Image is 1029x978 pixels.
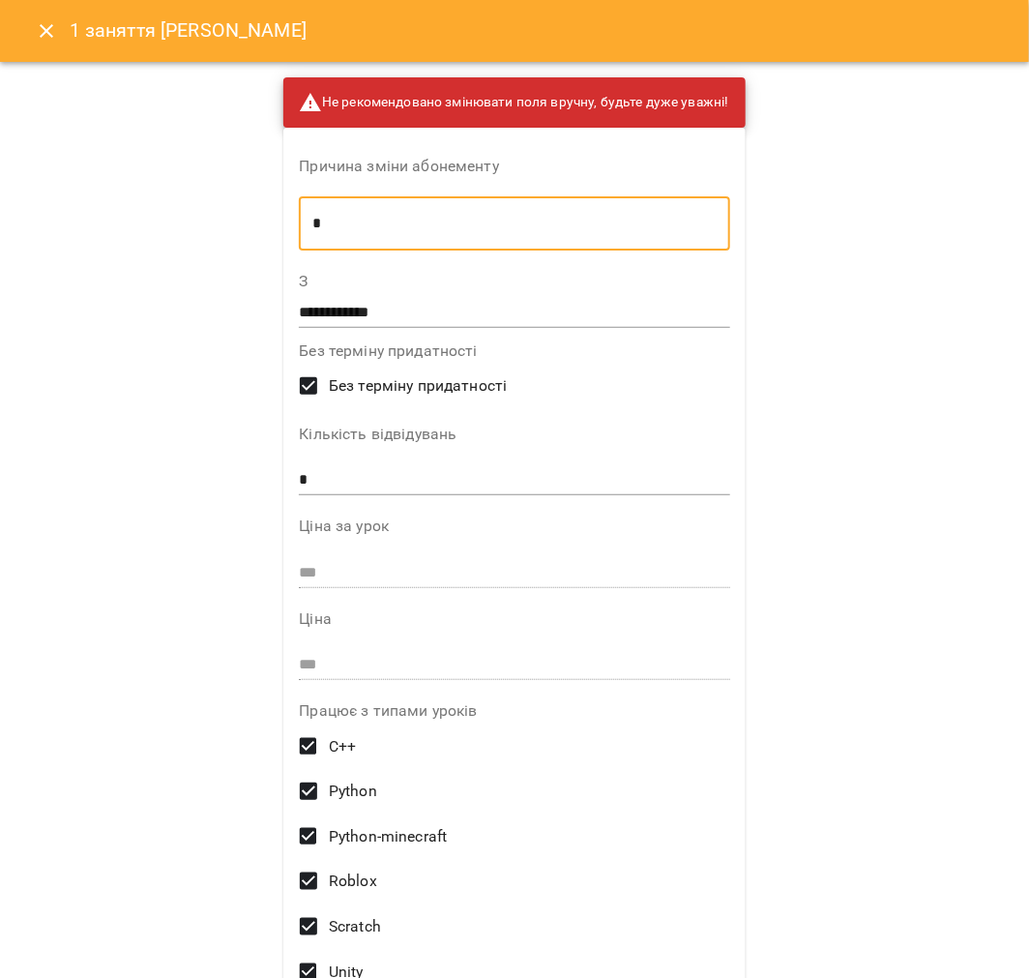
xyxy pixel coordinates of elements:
label: Ціна [299,611,729,627]
label: Без терміну придатності [299,343,729,359]
label: Причина зміни абонементу [299,159,729,174]
label: З [299,274,729,289]
label: Працює з типами уроків [299,703,729,719]
label: Кількість відвідувань [299,427,729,442]
span: Не рекомендовано змінювати поля вручну, будьте дуже уважні! [299,91,728,114]
span: Python [329,780,377,803]
span: C++ [329,735,356,758]
span: Python-minecraft [329,825,447,848]
button: Close [23,8,70,54]
h6: 1 заняття [PERSON_NAME] [70,15,307,45]
span: Scratch [329,915,381,938]
span: Без терміну придатності [329,374,507,398]
span: Roblox [329,870,377,893]
label: Ціна за урок [299,519,729,534]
